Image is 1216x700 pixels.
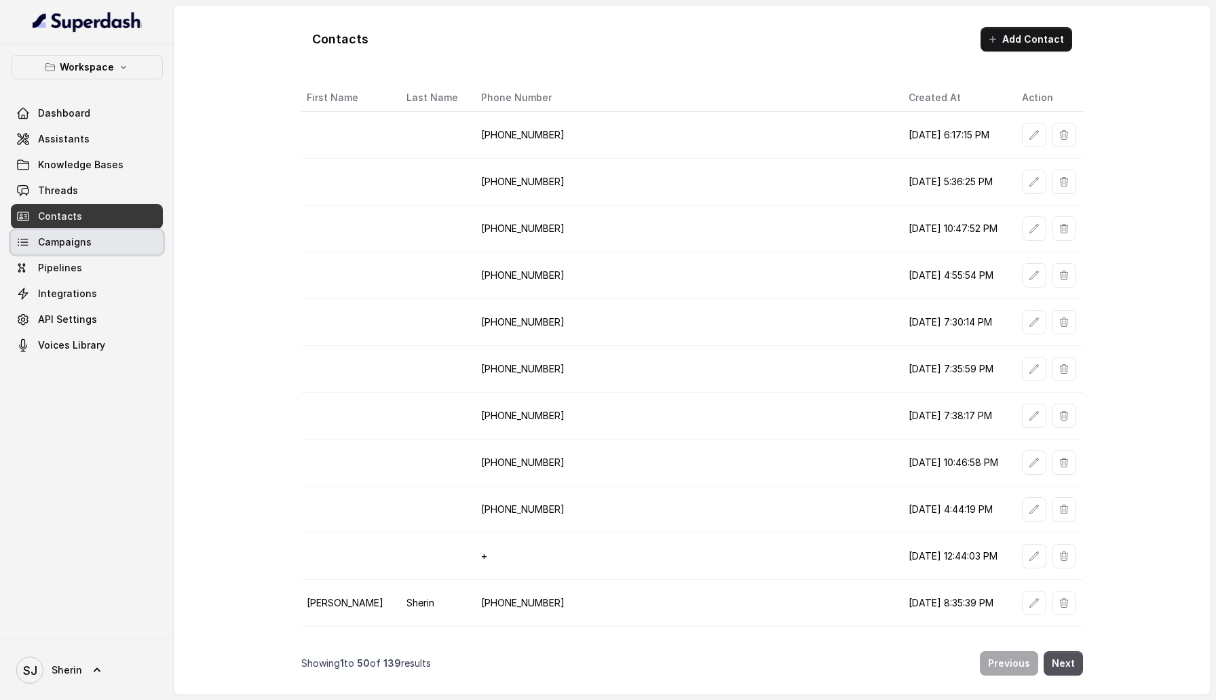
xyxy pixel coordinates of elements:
th: Last Name [396,84,470,112]
td: [PERSON_NAME] [301,627,396,674]
p: Showing to of results [301,657,431,670]
a: Pipelines [11,256,163,280]
a: Voices Library [11,333,163,357]
a: Dashboard [11,101,163,125]
th: First Name [301,84,396,112]
td: [PHONE_NUMBER] [470,440,898,486]
a: Assistants [11,127,163,151]
td: [DATE] 8:35:39 PM [898,580,1011,627]
td: [DATE] 7:30:14 PM [898,299,1011,346]
td: [PERSON_NAME] [301,580,396,627]
td: + [470,533,898,580]
td: [PHONE_NUMBER] [470,486,898,533]
span: Contacts [38,210,82,223]
span: Voices Library [38,338,105,352]
a: Knowledge Bases [11,153,163,177]
td: [PHONE_NUMBER] [470,206,898,252]
th: Created At [898,84,1011,112]
button: Previous [980,651,1038,676]
th: Phone Number [470,84,898,112]
td: [PHONE_NUMBER] [470,159,898,206]
td: [DATE] 10:47:52 PM [898,206,1011,252]
a: Sherin [11,651,163,689]
span: Pipelines [38,261,82,275]
button: Next [1044,651,1083,676]
td: [DATE] 7:38:17 PM [898,393,1011,440]
h1: Contacts [312,28,368,50]
button: Workspace [11,55,163,79]
span: Knowledge Bases [38,158,123,172]
th: Action [1011,84,1083,112]
nav: Pagination [301,643,1083,684]
td: [DATE] 4:44:19 PM [898,486,1011,533]
td: [DATE] 12:44:03 PM [898,533,1011,580]
span: Integrations [38,287,97,300]
td: [PHONE_NUMBER] [470,299,898,346]
span: Assistants [38,132,90,146]
text: SJ [23,663,37,678]
p: Workspace [60,59,114,75]
td: [DATE] 4:55:54 PM [898,252,1011,299]
td: [PHONE_NUMBER] [470,112,898,159]
span: Sherin [52,663,82,677]
span: Threads [38,184,78,197]
td: [PHONE_NUMBER] [470,627,898,674]
a: Contacts [11,204,163,229]
td: [PHONE_NUMBER] [470,346,898,393]
td: Sherin [396,580,470,627]
td: [PHONE_NUMBER] [470,393,898,440]
span: 1 [340,657,344,669]
img: light.svg [33,11,142,33]
span: 139 [383,657,401,669]
td: [DATE] 6:17:15 PM [898,112,1011,159]
span: Dashboard [38,106,90,120]
td: [PHONE_NUMBER] [470,252,898,299]
td: [DATE] 5:36:25 PM [898,159,1011,206]
td: [DATE] 10:46:58 PM [898,440,1011,486]
td: [DATE] 7:35:59 PM [898,346,1011,393]
span: Campaigns [38,235,92,249]
a: API Settings [11,307,163,332]
td: [PHONE_NUMBER] [470,580,898,627]
span: API Settings [38,313,97,326]
span: 50 [357,657,370,669]
a: Integrations [11,281,163,306]
a: Threads [11,178,163,203]
td: [DATE] 5:55:50 PM [898,627,1011,674]
button: Add Contact [981,27,1072,52]
a: Campaigns [11,230,163,254]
